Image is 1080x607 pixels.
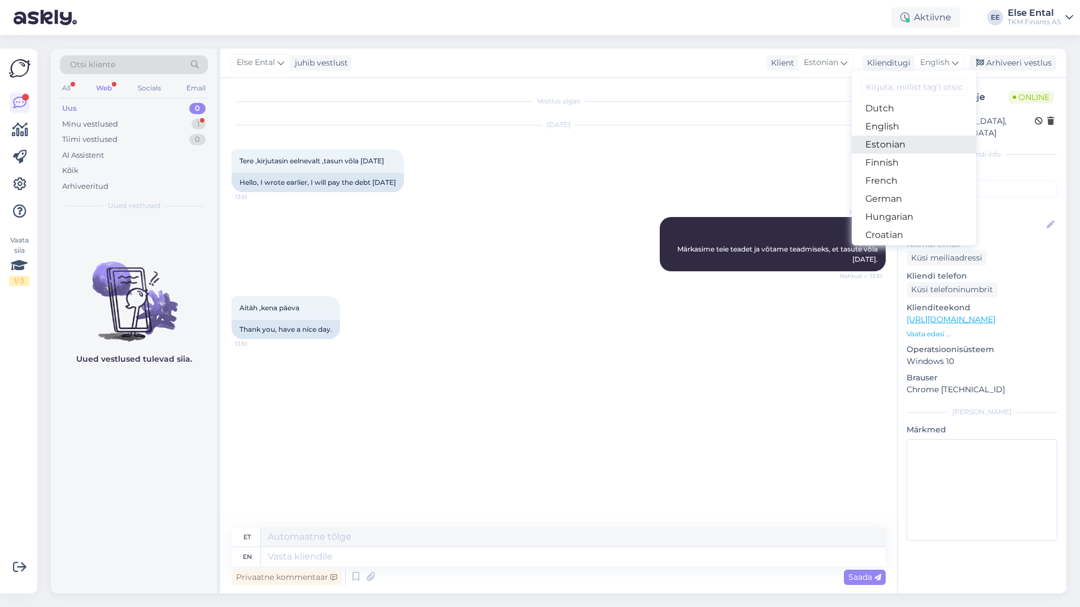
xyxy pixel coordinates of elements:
a: Dutch [852,99,976,118]
p: Uued vestlused tulevad siia. [76,353,192,365]
div: Küsi meiliaadressi [907,250,987,266]
div: EE [987,10,1003,25]
span: Estonian [804,57,838,69]
span: Tere ,kirjutasin eelnevalt ,tasun võla [DATE] [239,157,384,165]
div: Vaata siia [9,235,29,286]
div: Uus [62,103,77,114]
div: Kõik [62,165,79,176]
p: Klienditeekond [907,302,1057,314]
div: AI Assistent [62,150,104,161]
div: 0 [189,103,206,114]
span: Saada [848,572,881,582]
div: [PERSON_NAME] [907,407,1057,417]
div: Küsi telefoninumbrit [907,282,998,297]
span: 13:51 [235,193,277,201]
div: Arhiveeri vestlus [969,55,1056,71]
p: Windows 10 [907,355,1057,367]
div: Privaatne kommentaar [232,570,342,585]
div: Vestlus algas [232,96,886,106]
p: Märkmed [907,424,1057,436]
span: Online [1008,91,1054,103]
div: Tiimi vestlused [62,134,117,145]
a: Else EntalTKM Finants AS [1008,8,1073,27]
span: Otsi kliente [70,59,115,71]
a: Finnish [852,154,976,172]
div: Arhiveeritud [62,181,108,192]
div: TKM Finants AS [1008,18,1061,27]
a: French [852,172,976,190]
a: Estonian [852,136,976,154]
img: Askly Logo [9,58,31,79]
input: Lisa tag [907,180,1057,197]
span: Uued vestlused [108,201,160,211]
div: Aktiivne [891,7,960,28]
p: Kliendi nimi [907,202,1057,214]
div: [DATE] [232,120,886,130]
div: 0 [189,134,206,145]
a: [URL][DOMAIN_NAME] [907,314,995,324]
div: 1 / 3 [9,276,29,286]
p: Vaata edasi ... [907,329,1057,339]
div: 1 [191,119,206,130]
div: et [243,527,251,547]
span: 13:51 [235,340,277,348]
div: Socials [136,81,163,96]
div: Hello, I wrote earlier, I will pay the debt [DATE] [232,173,404,192]
div: All [60,81,73,96]
span: English [920,57,950,69]
div: Minu vestlused [62,119,118,130]
p: Operatsioonisüsteem [907,344,1057,355]
div: Kliendi info [907,149,1057,159]
span: AI Assistent [840,208,882,216]
input: Kirjuta, millist tag'i otsid [861,79,967,96]
p: Kliendi telefon [907,270,1057,282]
span: Nähtud ✓ 13:51 [840,272,882,280]
div: Email [184,81,208,96]
div: Else Ental [1008,8,1061,18]
div: juhib vestlust [290,57,348,69]
a: Croatian [852,226,976,244]
p: Kliendi email [907,239,1057,250]
input: Lisa nimi [907,219,1044,231]
div: en [243,547,252,566]
p: Brauser [907,372,1057,384]
div: Web [94,81,114,96]
div: Thank you, have a nice day. [232,320,340,339]
span: Aitäh ,kena päeva [239,303,299,312]
p: Kliendi tag'id [907,166,1057,178]
span: Else Ental [237,57,275,69]
a: English [852,118,976,136]
p: Chrome [TECHNICAL_ID] [907,384,1057,396]
img: No chats [51,241,217,343]
div: Klient [767,57,794,69]
a: Hungarian [852,208,976,226]
div: Klienditugi [863,57,911,69]
a: German [852,190,976,208]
